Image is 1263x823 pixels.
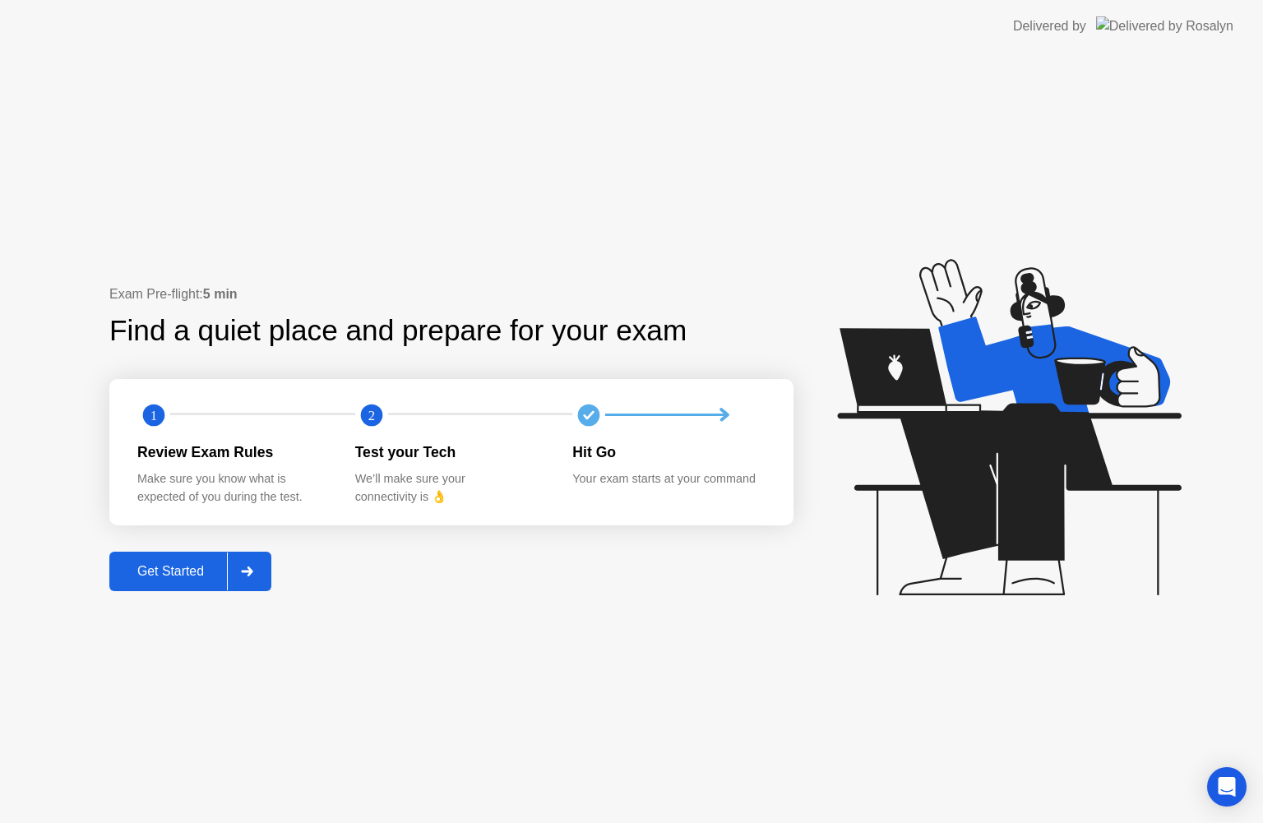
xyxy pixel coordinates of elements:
text: 1 [150,407,157,423]
div: Hit Go [572,442,764,463]
div: Exam Pre-flight: [109,284,793,304]
div: Open Intercom Messenger [1207,767,1247,807]
b: 5 min [203,287,238,301]
div: Get Started [114,564,227,579]
text: 2 [368,407,375,423]
div: Review Exam Rules [137,442,329,463]
div: We’ll make sure your connectivity is 👌 [355,470,547,506]
button: Get Started [109,552,271,591]
div: Make sure you know what is expected of you during the test. [137,470,329,506]
div: Test your Tech [355,442,547,463]
img: Delivered by Rosalyn [1096,16,1233,35]
div: Delivered by [1013,16,1086,36]
div: Your exam starts at your command [572,470,764,488]
div: Find a quiet place and prepare for your exam [109,309,689,353]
